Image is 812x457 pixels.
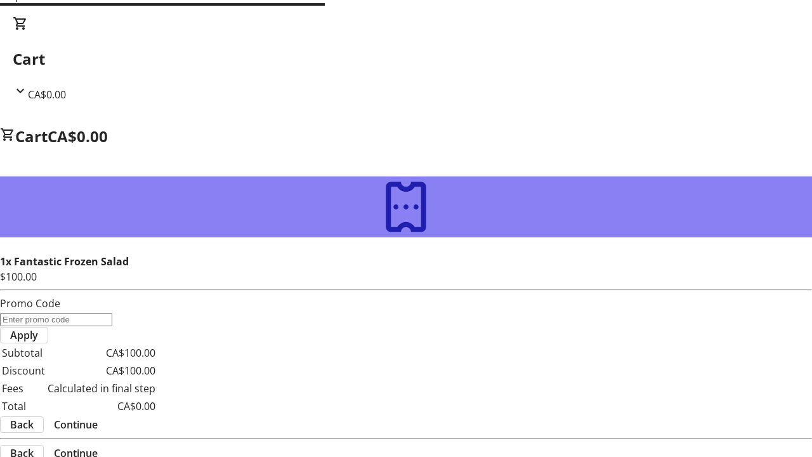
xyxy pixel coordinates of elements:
[47,362,156,379] td: CA$100.00
[28,88,66,102] span: CA$0.00
[1,362,46,379] td: Discount
[47,380,156,397] td: Calculated in final step
[15,126,48,147] span: Cart
[1,398,46,414] td: Total
[10,328,38,343] span: Apply
[13,48,799,70] h2: Cart
[48,126,108,147] span: CA$0.00
[1,380,46,397] td: Fees
[47,398,156,414] td: CA$0.00
[13,16,799,102] div: CartCA$0.00
[10,417,34,432] span: Back
[1,345,46,361] td: Subtotal
[54,417,98,432] span: Continue
[44,417,108,432] button: Continue
[47,345,156,361] td: CA$100.00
